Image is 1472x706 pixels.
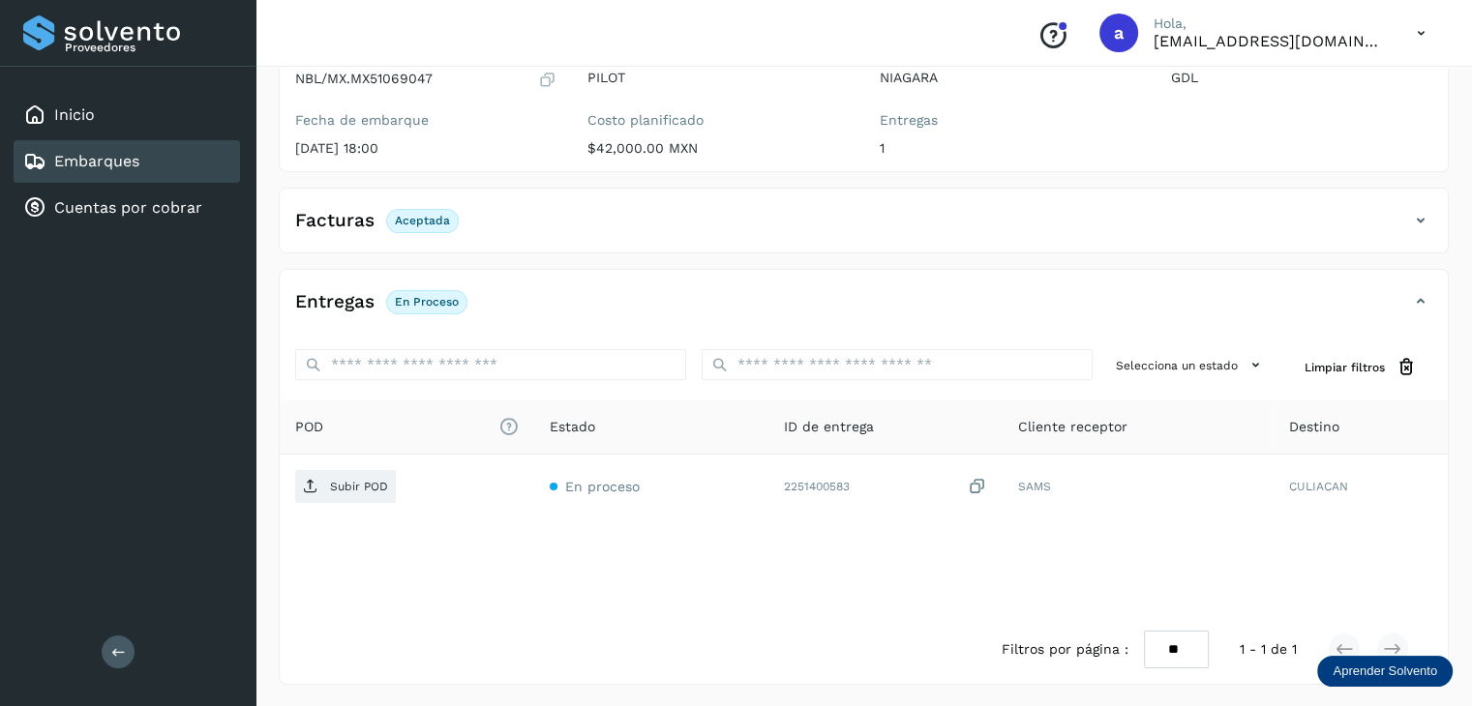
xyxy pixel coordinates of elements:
span: Filtros por página : [1002,639,1128,660]
p: NBL/MX.MX51069047 [295,71,433,87]
p: PILOT [587,70,849,86]
p: Aprender Solvento [1333,663,1437,679]
span: POD [295,417,519,437]
label: Fecha de embarque [295,112,556,129]
span: En proceso [565,479,640,494]
div: Cuentas por cobrar [14,187,240,229]
span: Limpiar filtros [1305,359,1385,376]
span: 1 - 1 de 1 [1240,639,1297,660]
a: Embarques [54,152,139,170]
a: Cuentas por cobrar [54,198,202,217]
span: Estado [550,417,595,437]
div: Aprender Solvento [1317,656,1453,687]
p: En proceso [395,295,459,309]
button: Selecciona un estado [1108,349,1274,381]
h4: Entregas [295,291,375,313]
p: Aceptada [395,214,450,227]
span: Destino [1289,417,1339,437]
label: Entregas [880,112,1141,129]
p: GDL [1171,70,1432,86]
p: 1 [880,140,1141,157]
p: Hola, [1154,15,1386,32]
span: Cliente receptor [1018,417,1127,437]
span: ID de entrega [784,417,874,437]
p: [DATE] 18:00 [295,140,556,157]
div: EntregasEn proceso [280,285,1448,334]
p: Proveedores [65,41,232,54]
p: NIAGARA [880,70,1141,86]
p: aux.facturacion@atpilot.mx [1154,32,1386,50]
div: Embarques [14,140,240,183]
div: 2251400583 [784,477,987,497]
h4: Facturas [295,210,375,232]
a: Inicio [54,105,95,124]
button: Limpiar filtros [1289,349,1432,385]
button: Subir POD [295,470,396,503]
div: Inicio [14,94,240,136]
td: SAMS [1003,455,1274,518]
p: $42,000.00 MXN [587,140,849,157]
td: CULIACAN [1274,455,1448,518]
label: Costo planificado [587,112,849,129]
p: Subir POD [330,480,388,493]
div: FacturasAceptada [280,204,1448,252]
